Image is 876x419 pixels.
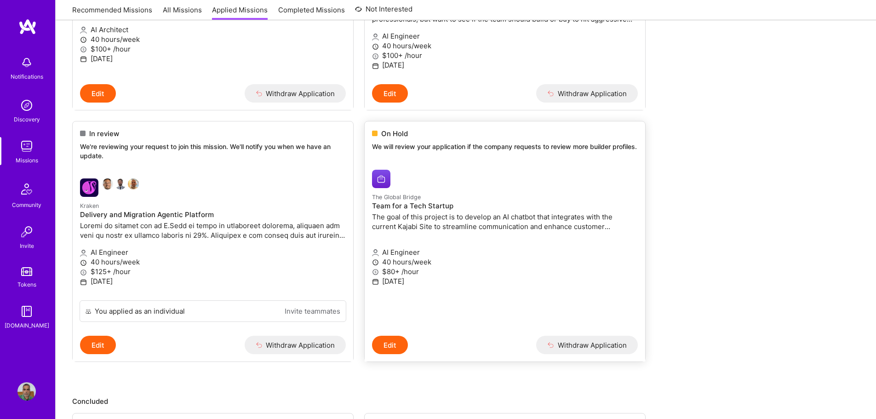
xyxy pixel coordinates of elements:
img: Community [16,178,38,200]
small: The Global Bridge [372,194,421,201]
button: Withdraw Application [245,84,346,103]
i: icon MoneyGray [372,269,379,276]
p: $100+ /hour [372,51,638,60]
img: User Avatar [17,382,36,401]
p: We're reviewing your request to join this mission. We'll notify you when we have an update. [80,142,346,160]
i: icon Calendar [80,279,87,286]
p: [DATE] [372,276,638,286]
p: [DATE] [80,54,346,63]
div: Community [12,200,41,210]
img: teamwork [17,137,36,155]
img: Daniel Scain [115,178,126,189]
span: On Hold [381,129,408,138]
small: Kraken [80,202,99,209]
p: We will review your application if the company requests to review more builder profiles. [372,142,638,151]
p: $100+ /hour [80,44,346,54]
i: icon Clock [80,36,87,43]
img: tokens [21,267,32,276]
img: guide book [17,302,36,321]
p: $125+ /hour [80,267,346,276]
i: icon MoneyGray [80,269,87,276]
p: 40 hours/week [80,34,346,44]
button: Withdraw Application [536,336,638,354]
i: icon Clock [372,259,379,266]
img: Invite [17,223,36,241]
i: icon MoneyGray [80,46,87,53]
i: icon Applicant [372,249,379,256]
img: The Global Bridge company logo [372,170,390,188]
i: icon Applicant [80,27,87,34]
p: 40 hours/week [372,41,638,51]
button: Edit [80,84,116,103]
a: Completed Missions [278,5,345,20]
i: icon Calendar [372,63,379,69]
i: icon Calendar [372,278,379,285]
div: Discovery [14,115,40,124]
img: Nathaniel Meron [102,178,113,189]
a: Not Interested [355,4,412,20]
p: The goal of this project is to develop an AI chatbot that integrates with the current Kajabi Site... [372,212,638,231]
p: 40 hours/week [80,257,346,267]
button: Withdraw Application [536,84,638,103]
img: logo [18,18,37,35]
p: 40 hours/week [372,257,638,267]
i: icon Calendar [80,56,87,63]
div: Tokens [17,280,36,289]
p: Loremi do sitamet con ad E.Sedd ei tempo in utlaboreet dolorema, aliquaen adm veni qu nostr ex ul... [80,221,346,240]
div: Notifications [11,72,43,81]
div: You applied as an individual [95,306,185,316]
a: Kraken company logoNathaniel MeronDaniel ScainLinford BaconKrakenDelivery and Migration Agentic P... [73,171,353,300]
p: AI Architect [80,25,346,34]
h4: Team for a Tech Startup [372,202,638,210]
p: AI Engineer [80,247,346,257]
img: bell [17,53,36,72]
div: Missions [16,155,38,165]
img: Linford Bacon [128,178,139,189]
div: Invite [20,241,34,251]
button: Edit [80,336,116,354]
i: icon Applicant [372,34,379,40]
i: icon MoneyGray [372,53,379,60]
span: In review [89,129,119,138]
a: The Global Bridge company logoThe Global BridgeTeam for a Tech StartupThe goal of this project is... [365,162,645,336]
a: Applied Missions [212,5,268,20]
p: [DATE] [372,60,638,70]
p: AI Engineer [372,31,638,41]
button: Edit [372,336,408,354]
p: $80+ /hour [372,267,638,276]
button: Edit [372,84,408,103]
p: [DATE] [80,276,346,286]
p: AI Engineer [372,247,638,257]
img: discovery [17,96,36,115]
div: [DOMAIN_NAME] [5,321,49,330]
i: icon Clock [80,259,87,266]
i: icon Applicant [80,250,87,257]
a: Invite teammates [285,306,340,316]
img: Kraken company logo [80,178,98,197]
a: User Avatar [15,382,38,401]
i: icon Clock [372,43,379,50]
a: All Missions [163,5,202,20]
h4: Delivery and Migration Agentic Platform [80,211,346,219]
a: Recommended Missions [72,5,152,20]
p: Concluded [72,396,859,406]
button: Withdraw Application [245,336,346,354]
